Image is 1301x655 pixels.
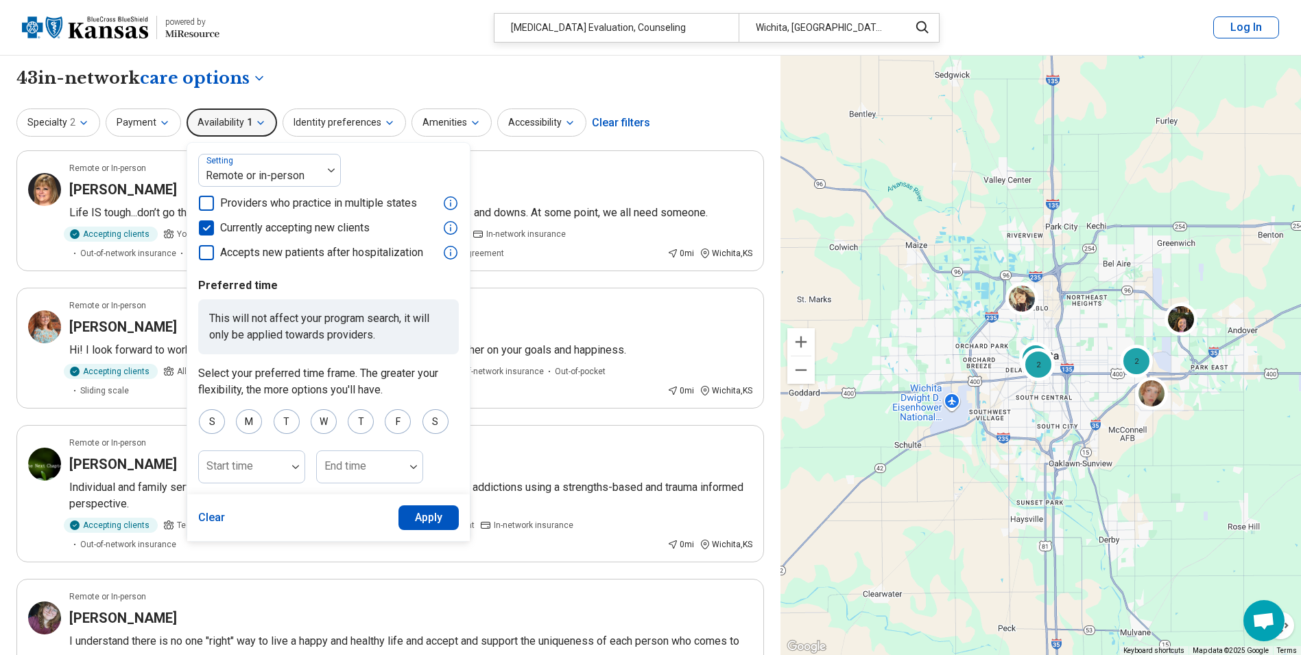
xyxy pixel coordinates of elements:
p: Remote or In-person [69,299,146,312]
span: Out-of-network insurance [448,365,544,378]
div: Wichita , KS [700,384,752,397]
button: Payment [106,108,181,137]
span: Currently accepting new clients [220,220,370,236]
span: All ages [177,365,208,378]
button: Clear [198,505,226,530]
button: Amenities [411,108,492,137]
div: Accepting clients [64,364,158,379]
p: Life IS tough...don’t go through it alone. Life is an ever-changing roller coaster of ups and dow... [69,205,752,221]
span: Sliding scale [80,384,129,397]
span: care options [140,67,250,90]
div: F [385,409,411,434]
h3: [PERSON_NAME] [69,608,177,628]
span: Young adults, Adults, Seniors (65 or older) [177,228,337,240]
div: T [348,409,374,434]
p: Individual and family services that special focus on grief, neurodiversity, trauma and addictions... [69,479,752,512]
button: Availability1 [187,108,277,137]
div: powered by [165,16,219,28]
p: Select your preferred time frame. The greater your flexibility, the more options you'll have. [198,365,459,398]
p: Hi! I look forward to working with you in a non-judgmental space. We will work together on your g... [69,342,752,358]
h3: [PERSON_NAME] [69,317,177,336]
p: Remote or In-person [69,437,146,449]
span: In-network insurance [494,519,573,531]
div: M [236,409,262,434]
div: W [311,409,337,434]
button: Zoom in [787,328,815,356]
div: T [274,409,300,434]
button: Log In [1213,16,1279,38]
button: Identity preferences [283,108,406,137]
p: Preferred time [198,277,459,294]
h3: [PERSON_NAME] [69,180,177,199]
button: Care options [140,67,266,90]
a: Blue Cross Blue Shield Kansaspowered by [22,11,219,44]
div: Accepting clients [64,227,158,242]
h1: 43 in-network [16,67,266,90]
div: [MEDICAL_DATA] Evaluation, Counseling [494,14,739,42]
div: Wichita , KS [700,538,752,551]
div: 2 [1018,342,1051,375]
div: 2 [1120,345,1153,378]
span: Out-of-network insurance [80,247,176,260]
div: S [199,409,225,434]
span: 2 [70,115,75,130]
span: Out-of-network insurance [80,538,176,551]
label: Start time [206,459,253,472]
span: Out-of-pocket [555,365,606,378]
span: Teen, Young adults, Adults, Seniors (65 or older) [177,519,359,531]
button: Accessibility [497,108,586,137]
div: Wichita , KS [700,247,752,260]
div: Open chat [1243,600,1285,641]
label: Setting [206,156,236,165]
div: 2 [1022,348,1055,381]
h3: [PERSON_NAME] [69,455,177,474]
a: Terms (opens in new tab) [1277,647,1297,654]
div: 0 mi [667,247,694,260]
span: In-network insurance [486,228,566,240]
div: 0 mi [667,538,694,551]
button: Specialty2 [16,108,100,137]
p: This will not affect your program search, it will only be applied towards providers. [198,299,459,354]
p: Remote or In-person [69,162,146,174]
button: Zoom out [787,356,815,384]
p: Remote or In-person [69,590,146,603]
div: Accepting clients [64,518,158,533]
label: End time [324,459,366,472]
button: Apply [398,505,459,530]
div: Clear filters [592,106,650,139]
span: Providers who practice in multiple states [220,195,417,211]
span: 1 [247,115,252,130]
div: Wichita, [GEOGRAPHIC_DATA] [739,14,901,42]
span: Map data ©2025 Google [1193,647,1269,654]
img: Blue Cross Blue Shield Kansas [22,11,148,44]
span: Accepts new patients after hospitalization [220,244,423,261]
div: 0 mi [667,384,694,397]
div: S [422,409,449,434]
